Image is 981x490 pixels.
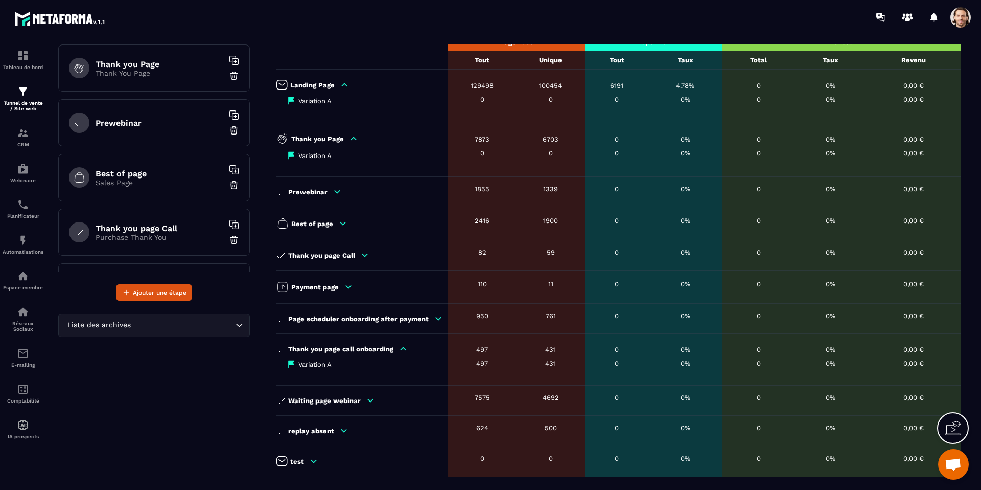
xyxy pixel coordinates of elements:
div: 0% [801,455,861,462]
div: 0,00 € [871,82,955,90]
div: 0% [801,185,861,193]
p: Automatisations [3,249,43,255]
div: 0,00 € [871,312,955,320]
img: email [17,347,29,360]
img: scheduler [17,198,29,211]
div: 431 [522,346,580,353]
p: Comptabilité [3,398,43,404]
a: formationformationCRM [3,119,43,155]
button: Ajouter une étape [116,284,192,301]
div: 4692 [522,394,580,402]
h6: Thank you page Call [96,224,223,233]
div: 0 [590,394,644,402]
div: 950 [453,312,511,320]
p: Purchase Thank You [96,233,223,241]
div: 761 [522,312,580,320]
div: 0 [727,424,790,432]
div: 0 [590,312,644,320]
div: 7575 [453,394,511,402]
div: 0 [727,455,790,462]
p: Best of page [291,220,333,228]
div: 6703 [522,136,580,143]
div: 82 [453,249,511,256]
img: formation [17,50,29,62]
div: 110 [453,280,511,288]
p: replay absent [288,427,334,435]
div: 500 [522,424,580,432]
div: 0,00 € [871,360,955,367]
div: 0 [727,280,790,288]
div: 129498 [453,82,511,90]
div: 0 [453,149,511,157]
div: 0 [590,185,644,193]
p: Planificateur [3,213,43,219]
img: automations [17,234,29,247]
div: 0,00 € [871,249,955,256]
img: social-network [17,306,29,318]
div: 4.78% [654,82,717,90]
div: 0% [654,249,717,256]
img: logo [14,9,106,28]
div: 0 [590,96,644,103]
div: 0% [654,424,717,432]
p: Prewebinar [288,188,328,196]
span: Ajouter une étape [133,287,186,298]
a: Open chat [938,449,969,480]
p: Page scheduler onboarding after payment [288,315,429,323]
a: automationsautomationsAutomatisations [3,227,43,262]
div: 0 [590,360,644,367]
div: 0 [590,455,644,462]
a: schedulerschedulerPlanificateur [3,191,43,227]
div: 0% [654,280,717,288]
img: trash [229,180,239,190]
th: Total [722,51,796,70]
div: 0 [590,249,644,256]
div: 624 [453,424,511,432]
th: Unique [517,51,585,70]
div: 1900 [522,217,580,225]
p: Tableau de bord [3,64,43,70]
th: Taux [649,51,722,70]
div: 0% [654,96,717,103]
div: 0% [654,360,717,367]
div: 0 [727,360,790,367]
div: 0 [590,149,644,157]
div: 0,00 € [871,185,955,193]
th: Tout [585,51,649,70]
p: Thank you Page [291,135,344,143]
img: trash [229,235,239,245]
div: 0,00 € [871,217,955,225]
div: 0% [654,149,717,157]
p: Tunnel de vente / Site web [3,100,43,112]
p: Waiting page webinar [288,397,361,405]
h6: Thank you Page [96,59,223,69]
th: Revenu [866,51,961,70]
div: 0% [801,280,861,288]
img: formation [17,127,29,139]
div: 497 [453,346,511,353]
p: Webinaire [3,177,43,183]
div: 0 [727,185,790,193]
div: 0% [654,136,717,143]
div: 0% [801,249,861,256]
div: 497 [453,360,511,367]
div: 0% [654,312,717,320]
div: 0 [727,312,790,320]
div: 0% [654,346,717,353]
div: 0% [801,360,861,367]
div: 0% [654,185,717,193]
div: 0 [590,136,644,143]
div: 0 [727,149,790,157]
th: Taux [796,51,867,70]
div: 0% [801,82,861,90]
th: Tout [448,51,517,70]
p: CRM [3,142,43,147]
a: accountantaccountantComptabilité [3,375,43,411]
img: accountant [17,383,29,395]
div: 0 [727,217,790,225]
div: 0,00 € [871,424,955,432]
div: 0% [801,217,861,225]
input: Search for option [133,320,233,331]
div: 0% [654,217,717,225]
div: 0% [801,136,861,143]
